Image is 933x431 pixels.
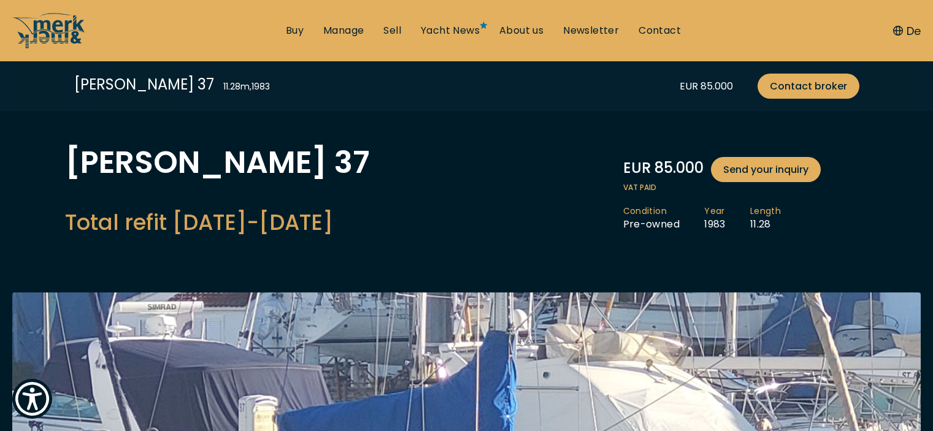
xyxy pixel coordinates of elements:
[893,23,921,39] button: De
[12,379,52,419] button: Show Accessibility Preferences
[421,24,480,37] a: Yacht News
[623,205,680,218] span: Condition
[711,157,821,182] a: Send your inquiry
[65,147,370,178] h1: [PERSON_NAME] 37
[623,157,869,182] div: EUR 85.000
[74,74,214,95] div: [PERSON_NAME] 37
[758,74,859,99] a: Contact broker
[639,24,681,37] a: Contact
[680,78,733,94] div: EUR 85.000
[286,24,304,37] a: Buy
[704,205,726,218] span: Year
[383,24,401,37] a: Sell
[623,205,705,231] li: Pre-owned
[704,205,750,231] li: 1983
[750,205,805,231] li: 11.28
[563,24,619,37] a: Newsletter
[770,78,847,94] span: Contact broker
[723,162,808,177] span: Send your inquiry
[65,207,370,237] h2: Total refit [DATE]-[DATE]
[750,205,781,218] span: Length
[223,80,270,93] div: 11.28 m , 1983
[623,182,869,193] span: VAT paid
[323,24,364,37] a: Manage
[499,24,543,37] a: About us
